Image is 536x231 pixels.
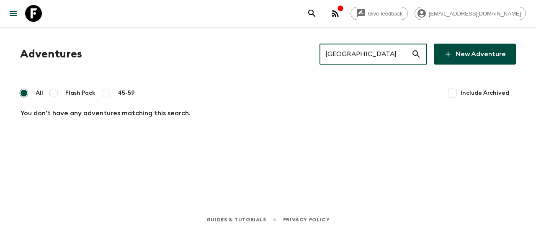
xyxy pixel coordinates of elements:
a: New Adventure [434,44,516,65]
button: menu [5,5,22,22]
p: You don't have any adventures matching this search. [20,108,516,118]
a: Privacy Policy [283,215,330,224]
span: All [36,89,43,97]
a: Guides & Tutorials [206,215,266,224]
span: 45-59 [118,89,135,97]
input: e.g. AR1, Argentina [320,42,411,66]
a: Give feedback [350,7,408,20]
button: search adventures [304,5,320,22]
span: Give feedback [363,10,407,17]
span: [EMAIL_ADDRESS][DOMAIN_NAME] [424,10,526,17]
span: Include Archived [461,89,509,97]
div: [EMAIL_ADDRESS][DOMAIN_NAME] [415,7,526,20]
h1: Adventures [20,46,82,62]
span: Flash Pack [65,89,95,97]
